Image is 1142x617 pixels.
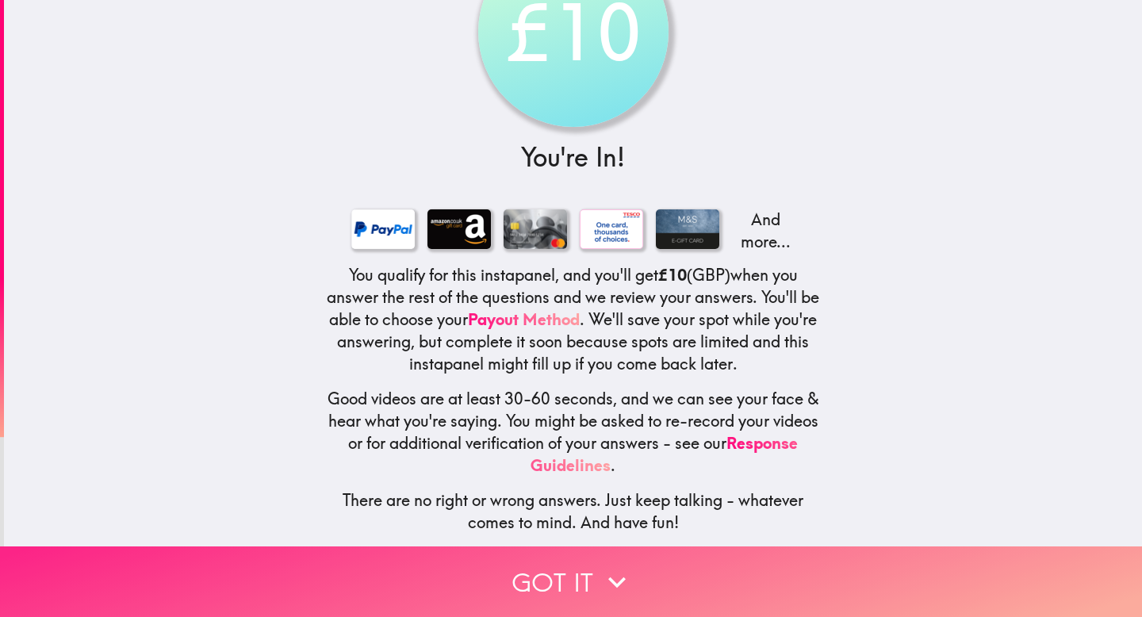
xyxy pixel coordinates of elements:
h5: You qualify for this instapanel, and you'll get (GBP) when you answer the rest of the questions a... [326,264,821,375]
a: Payout Method [468,309,580,329]
b: £10 [658,265,687,285]
h5: There are no right or wrong answers. Just keep talking - whatever comes to mind. And have fun! [326,489,821,534]
h5: Good videos are at least 30-60 seconds, and we can see your face & hear what you're saying. You m... [326,388,821,477]
p: And more... [732,209,795,253]
h3: You're In! [326,140,821,175]
a: Response Guidelines [531,433,798,475]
